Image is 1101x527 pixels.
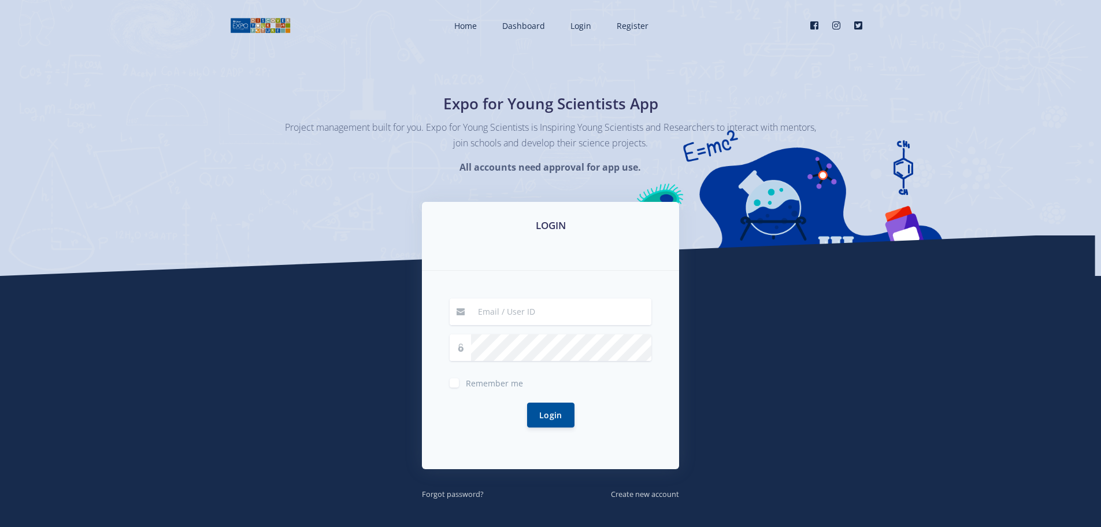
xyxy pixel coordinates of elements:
[617,20,648,31] span: Register
[340,93,762,115] h1: Expo for Young Scientists App
[285,120,817,151] p: Project management built for you. Expo for Young Scientists is Inspiring Young Scientists and Res...
[459,161,641,174] strong: All accounts need approval for app use.
[422,489,484,499] small: Forgot password?
[570,20,591,31] span: Login
[466,378,523,389] span: Remember me
[611,489,679,499] small: Create new account
[443,10,486,41] a: Home
[454,20,477,31] span: Home
[527,403,574,428] button: Login
[559,10,600,41] a: Login
[491,10,554,41] a: Dashboard
[230,17,291,34] img: logo01.png
[611,487,679,500] a: Create new account
[502,20,545,31] span: Dashboard
[422,487,484,500] a: Forgot password?
[605,10,658,41] a: Register
[471,298,651,325] input: Email / User ID
[436,218,665,233] h3: LOGIN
